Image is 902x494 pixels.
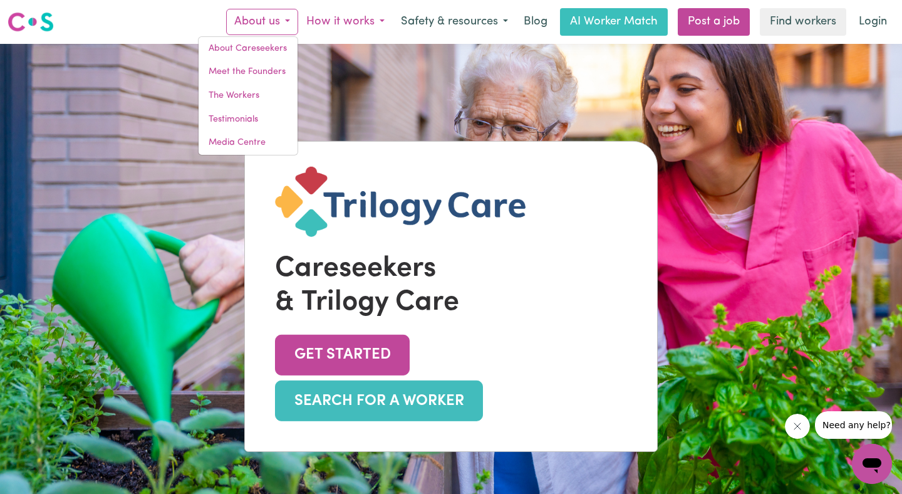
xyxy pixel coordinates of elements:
[199,84,298,108] a: The Workers
[815,411,892,439] iframe: Message from company
[199,37,298,61] a: About Careseekers
[8,8,54,36] a: Careseekers logo
[199,60,298,84] a: Meet the Founders
[560,8,668,36] a: AI Worker Match
[199,131,298,155] a: Media Centre
[275,252,627,320] div: Careseekers & Trilogy Care
[852,444,892,484] iframe: Button to launch messaging window
[8,11,54,33] img: Careseekers logo
[226,9,298,35] button: About us
[516,8,555,36] a: Blog
[275,381,483,421] a: SEARCH FOR A WORKER
[275,167,526,237] img: Trilogy Logo
[785,414,810,439] iframe: Close message
[760,8,846,36] a: Find workers
[298,9,393,35] button: How it works
[198,36,298,155] div: About us
[275,335,410,376] a: GET STARTED
[393,9,516,35] button: Safety & resources
[678,8,750,36] a: Post a job
[851,8,894,36] a: Login
[199,108,298,132] a: Testimonials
